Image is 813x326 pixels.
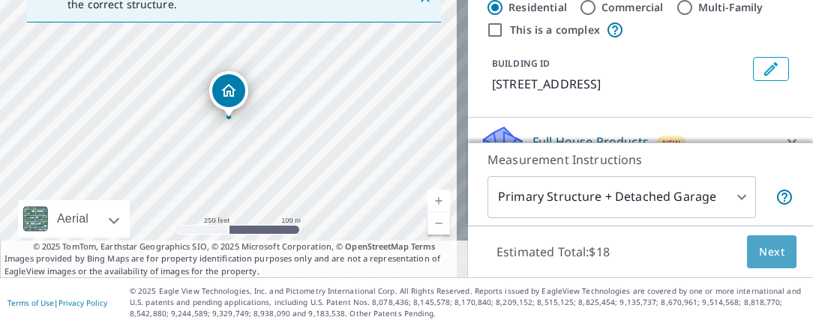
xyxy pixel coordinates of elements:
a: Terms of Use [7,298,54,308]
p: | [7,298,107,307]
p: Estimated Total: $18 [484,235,622,268]
a: Current Level 17, Zoom Out [427,212,450,235]
p: BUILDING ID [492,57,550,70]
a: Terms [411,241,436,252]
a: Current Level 17, Zoom In [427,190,450,212]
a: Privacy Policy [58,298,107,308]
div: Aerial [18,200,130,238]
span: New [662,137,681,149]
button: Edit building 1 [753,57,789,81]
div: Primary Structure + Detached Garage [487,176,756,218]
p: Full House Products [532,133,649,151]
span: © 2025 TomTom, Earthstar Geographics SIO, © 2025 Microsoft Corporation, © [33,241,436,253]
span: Your report will include the primary structure and a detached garage if one exists. [775,188,793,206]
label: This is a complex [510,22,600,37]
div: Full House ProductsNew [480,124,801,160]
div: Aerial [52,200,93,238]
p: [STREET_ADDRESS] [492,75,747,93]
span: Next [759,243,784,262]
a: OpenStreetMap [345,241,408,252]
button: Next [747,235,796,269]
div: Dropped pin, building 1, Residential property, 624 SW 6th Ave Hallandale Beach, FL 33009 [209,71,248,118]
p: Measurement Instructions [487,151,793,169]
p: © 2025 Eagle View Technologies, Inc. and Pictometry International Corp. All Rights Reserved. Repo... [130,286,805,319]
